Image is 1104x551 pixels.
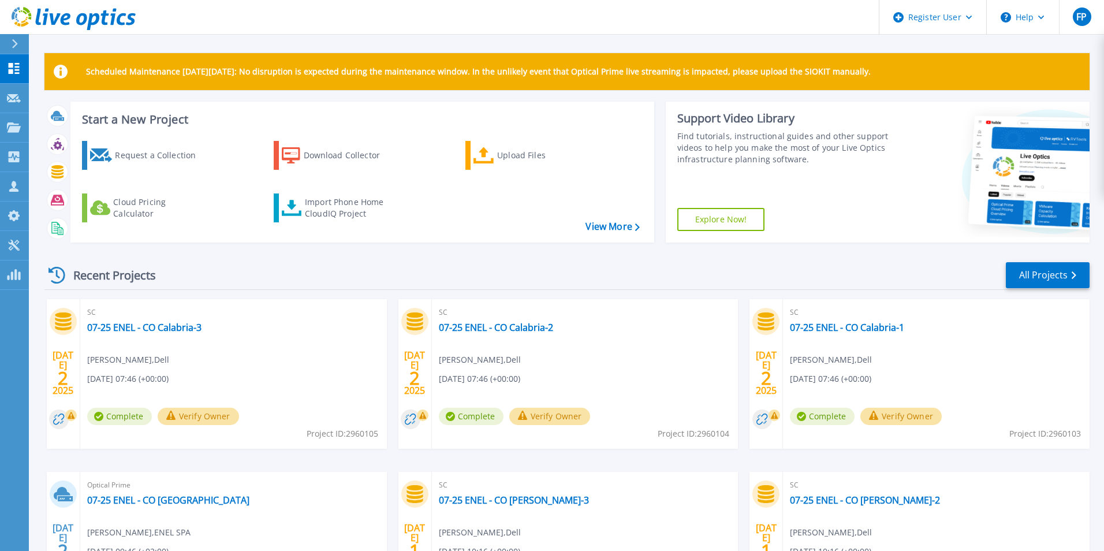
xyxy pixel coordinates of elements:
[307,427,378,440] span: Project ID: 2960105
[677,131,893,165] div: Find tutorials, instructional guides and other support videos to help you make the most of your L...
[1076,12,1087,21] span: FP
[509,408,591,425] button: Verify Owner
[58,373,68,383] span: 2
[87,373,169,385] span: [DATE] 07:46 (+00:00)
[44,261,171,289] div: Recent Projects
[82,113,639,126] h3: Start a New Project
[790,353,872,366] span: [PERSON_NAME] , Dell
[439,353,521,366] span: [PERSON_NAME] , Dell
[860,408,942,425] button: Verify Owner
[439,306,732,319] span: SC
[158,408,239,425] button: Verify Owner
[52,352,74,394] div: [DATE] 2025
[790,408,855,425] span: Complete
[465,141,594,170] a: Upload Files
[439,408,503,425] span: Complete
[1009,427,1081,440] span: Project ID: 2960103
[439,479,732,492] span: SC
[790,322,904,333] a: 07-25 ENEL - CO Calabria-1
[82,141,211,170] a: Request a Collection
[113,196,206,219] div: Cloud Pricing Calculator
[87,408,152,425] span: Complete
[677,111,893,126] div: Support Video Library
[790,526,872,539] span: [PERSON_NAME] , Dell
[87,353,169,366] span: [PERSON_NAME] , Dell
[304,144,396,167] div: Download Collector
[82,193,211,222] a: Cloud Pricing Calculator
[658,427,729,440] span: Project ID: 2960104
[87,494,249,506] a: 07-25 ENEL - CO [GEOGRAPHIC_DATA]
[439,526,521,539] span: [PERSON_NAME] , Dell
[87,306,380,319] span: SC
[1006,262,1090,288] a: All Projects
[305,196,395,219] div: Import Phone Home CloudIQ Project
[409,373,420,383] span: 2
[761,373,771,383] span: 2
[585,221,639,232] a: View More
[87,479,380,492] span: Optical Prime
[497,144,590,167] div: Upload Files
[87,322,202,333] a: 07-25 ENEL - CO Calabria-3
[790,306,1083,319] span: SC
[677,208,765,231] a: Explore Now!
[439,373,520,385] span: [DATE] 07:46 (+00:00)
[790,373,871,385] span: [DATE] 07:46 (+00:00)
[439,494,589,506] a: 07-25 ENEL - CO [PERSON_NAME]-3
[274,141,402,170] a: Download Collector
[790,479,1083,492] span: SC
[115,144,207,167] div: Request a Collection
[87,526,191,539] span: [PERSON_NAME] , ENEL SPA
[790,494,940,506] a: 07-25 ENEL - CO [PERSON_NAME]-2
[439,322,553,333] a: 07-25 ENEL - CO Calabria-2
[404,352,426,394] div: [DATE] 2025
[86,67,871,76] p: Scheduled Maintenance [DATE][DATE]: No disruption is expected during the maintenance window. In t...
[755,352,777,394] div: [DATE] 2025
